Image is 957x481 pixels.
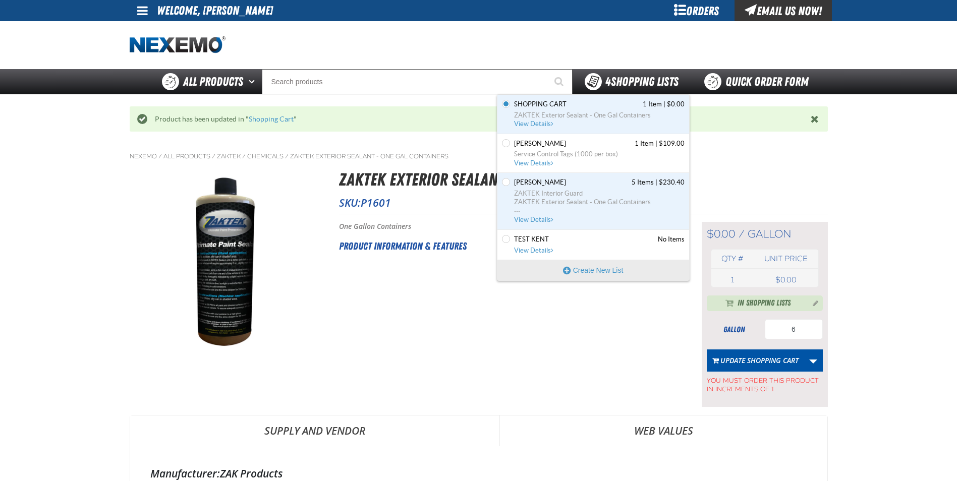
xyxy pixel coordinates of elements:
span: Stephen Bradley [514,178,566,187]
span: View Details [514,247,555,254]
span: / [285,152,289,160]
span: View Details [514,216,555,223]
button: You have 4 Shopping Lists. Open to view details [573,69,691,94]
span: ... [514,207,685,210]
span: View Details [514,120,555,128]
img: ZAKTEK Exterior Sealant - One Gal Containers [185,166,266,357]
span: | [663,100,665,108]
a: Shopping Cart [249,115,294,123]
span: View Details [514,159,555,167]
nav: Breadcrumbs [130,152,828,160]
a: Jorge Rocha contains 1 item. Total cost is $109.00. Click to see all items, discounts, taxes and ... [512,139,685,168]
a: Supply and Vendor [130,415,499,446]
a: Nexemo [130,152,157,160]
strong: 4 [605,75,611,89]
span: 1 [731,275,734,284]
a: Shopping Cart contains 1 item. Total cost is $0.00. Click to see all items, discounts, taxes and ... [512,100,685,129]
button: Open All Products pages [245,69,262,94]
span: / [242,152,246,160]
button: Close the Notification [808,111,823,127]
span: $109.00 [659,139,685,148]
input: Product Quantity [765,319,823,339]
button: Manage current product in the Shopping List [805,296,821,309]
span: 1 Item [635,139,654,148]
a: Quick Order Form [691,69,827,94]
span: / [739,227,745,240]
div: ZAK Products [150,466,807,480]
button: Create New List. Opens a popup [497,260,689,280]
td: $0.00 [754,273,818,287]
div: You have 4 Shopping Lists. Open to view details [497,94,690,281]
span: $0.00 [707,227,736,240]
span: P1601 [361,196,391,210]
span: You must order this product in increments of 1 [707,372,823,394]
button: Update Shopping Cart [707,349,804,372]
span: $230.40 [659,178,685,187]
img: Nexemo logo [130,36,226,54]
span: Jorge Rocha [514,139,566,148]
a: Home [130,36,226,54]
span: All Products [183,73,243,91]
input: Search [262,69,573,94]
span: ZAKTEK Interior Guard [514,189,685,198]
a: ZAKTEK [217,152,241,160]
span: ZAKTEK Exterior Sealant - One Gal Containers [514,111,685,120]
p: SKU: [339,196,828,210]
a: All Products [163,152,210,160]
span: No Items [658,235,685,244]
th: Qty # [711,250,754,268]
a: Test Kent is empty. View Details [512,235,685,255]
span: In Shopping Lists [738,297,791,310]
p: One Gallon Containers [339,222,677,231]
span: 1 Item [643,100,662,109]
span: gallon [748,227,792,240]
h1: ZAKTEK Exterior Sealant - One Gal Containers [339,166,828,193]
a: More Actions [804,349,823,372]
span: / [212,152,215,160]
div: Product has been updated in " " [147,114,811,124]
a: Stephen Bradley contains 5 items. Total cost is $230.40. Click to see all items, discounts, taxes... [512,178,685,224]
span: ZAKTEK Exterior Sealant - One Gal Containers [514,198,685,207]
label: Manufacturer: [150,466,220,480]
a: Chemicals [247,152,284,160]
span: | [655,178,657,186]
span: Test Kent [514,235,549,244]
span: Shopping Lists [605,75,679,89]
h2: Product Information & Features [339,238,677,254]
span: Service Control Tags (1000 per box) [514,150,685,159]
div: gallon [707,324,762,335]
a: Web Values [500,415,827,446]
span: | [655,140,657,147]
span: Shopping Cart [514,100,567,109]
a: ZAKTEK Exterior Sealant - One Gal Containers [290,152,448,160]
span: $0.00 [667,100,685,109]
span: / [158,152,162,160]
th: Unit price [754,250,818,268]
span: 5 Items [632,178,654,187]
button: Start Searching [547,69,573,94]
